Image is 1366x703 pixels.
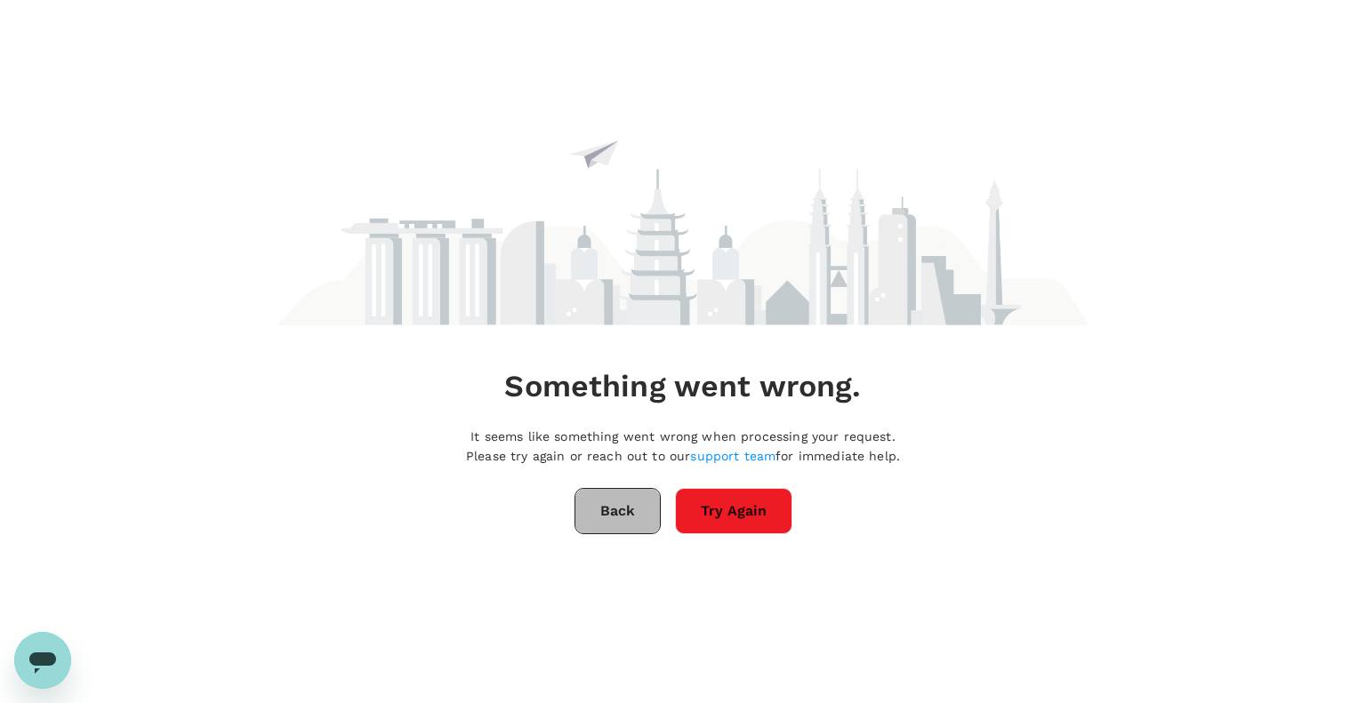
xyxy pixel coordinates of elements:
iframe: Button to launch messaging window [14,632,71,689]
h4: Something went wrong. [504,368,861,405]
button: Try Again [675,488,792,534]
button: Back [575,488,661,534]
a: support team [690,449,775,463]
img: maintenance [277,61,1089,324]
p: It seems like something went wrong when processing your request. Please try again or reach out to... [466,427,900,467]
